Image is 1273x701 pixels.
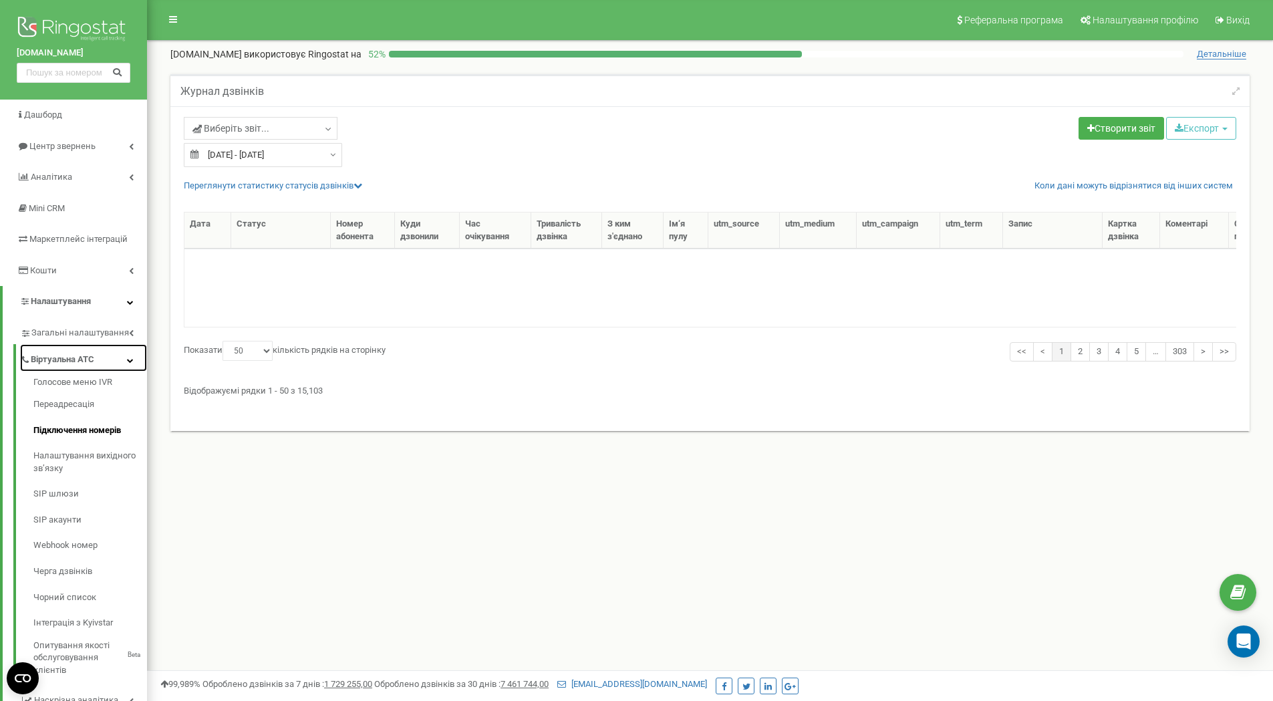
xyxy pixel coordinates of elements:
th: Дата [184,213,231,249]
a: Коли дані можуть відрізнятися вiд інших систем [1034,180,1233,192]
span: Кошти [30,265,57,275]
span: Оброблено дзвінків за 7 днів : [202,679,372,689]
th: Коментарі [1160,213,1229,249]
p: [DOMAIN_NAME] [170,47,362,61]
a: 1 [1052,342,1071,362]
a: [EMAIL_ADDRESS][DOMAIN_NAME] [557,679,707,689]
th: utm_mеdium [780,213,857,249]
th: utm_cаmpaign [857,213,940,249]
a: Webhook номер [33,533,147,559]
a: Налаштування вихідного зв’язку [33,443,147,481]
span: Центр звернень [29,141,96,151]
th: Куди дзвонили [395,213,460,249]
input: Пошук за номером [17,63,130,83]
span: Налаштування профілю [1093,15,1198,25]
span: Оброблено дзвінків за 30 днів : [374,679,549,689]
u: 1 729 255,00 [324,679,372,689]
a: 2 [1071,342,1090,362]
h5: Журнал дзвінків [180,86,264,98]
a: Віртуальна АТС [20,344,147,372]
button: Експорт [1166,117,1236,140]
img: Ringostat logo [17,13,130,47]
span: Реферальна програма [964,15,1063,25]
a: 303 [1165,342,1194,362]
span: Аналiтика [31,172,72,182]
a: Загальні налаштування [20,317,147,345]
a: Налаштування [3,286,147,317]
th: Номер абонента [331,213,395,249]
a: Переадресація [33,392,147,418]
a: < [1033,342,1052,362]
span: Загальні налаштування [31,327,129,339]
span: 99,989% [160,679,200,689]
button: Open CMP widget [7,662,39,694]
span: Маркетплейс інтеграцій [29,234,128,244]
a: Черга дзвінків [33,559,147,585]
div: Відображуємі рядки 1 - 50 з 15,103 [184,380,1236,398]
label: Показати кількість рядків на сторінку [184,341,386,361]
a: … [1145,342,1166,362]
span: Детальніше [1197,49,1246,59]
a: Переглянути статистику статусів дзвінків [184,180,362,190]
p: 52 % [362,47,389,61]
span: Mini CRM [29,203,65,213]
th: З ким з'єднано [602,213,664,249]
span: Дашборд [24,110,62,120]
a: Виберіть звіт... [184,117,337,140]
th: utm_tеrm [940,213,1004,249]
span: Налаштування [31,296,91,306]
th: utm_sourcе [708,213,780,249]
a: Голосове меню IVR [33,376,147,392]
div: Open Intercom Messenger [1228,625,1260,658]
a: > [1193,342,1213,362]
a: 5 [1127,342,1146,362]
a: 4 [1108,342,1127,362]
a: >> [1212,342,1236,362]
th: Запис [1003,213,1103,249]
select: Показатикількість рядків на сторінку [223,341,273,361]
a: SIP шлюзи [33,481,147,507]
a: Підключення номерів [33,418,147,444]
a: Опитування якості обслуговування клієнтівBeta [33,636,147,677]
a: SIP акаунти [33,507,147,533]
span: використовує Ringostat на [244,49,362,59]
a: Інтеграція з Kyivstar [33,610,147,636]
a: Створити звіт [1079,117,1164,140]
th: Картка дзвінка [1103,213,1160,249]
a: 3 [1089,342,1109,362]
u: 7 461 744,00 [501,679,549,689]
span: Віртуальна АТС [31,354,94,366]
th: Статус [231,213,331,249]
a: Чорний список [33,585,147,611]
th: Тривалість дзвінка [531,213,602,249]
a: [DOMAIN_NAME] [17,47,130,59]
span: Вихід [1226,15,1250,25]
a: << [1010,342,1034,362]
th: Час очікування [460,213,531,249]
th: Ім‘я пулу [664,213,708,249]
span: Виберіть звіт... [192,122,269,135]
